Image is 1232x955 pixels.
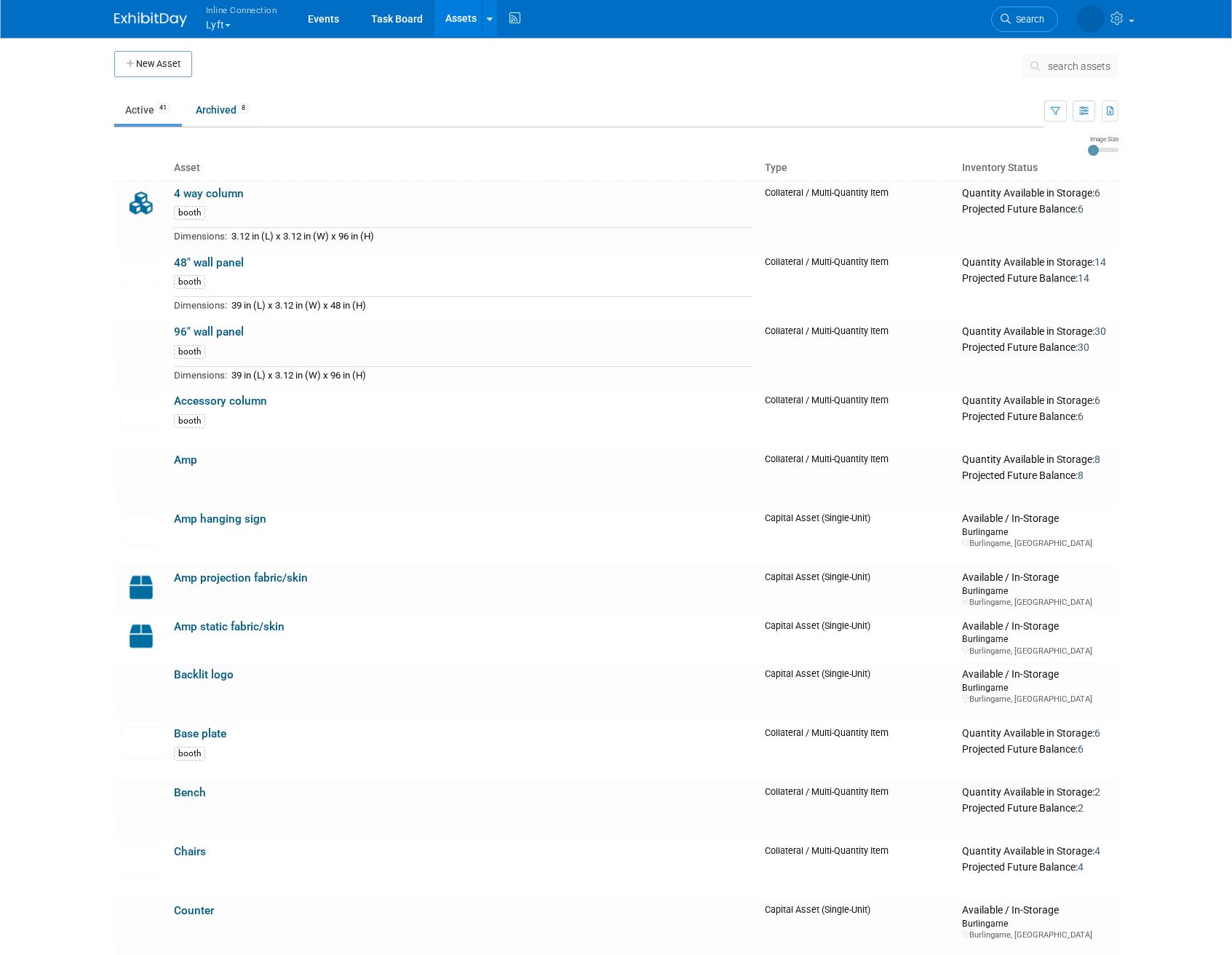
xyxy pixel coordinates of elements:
div: Quantity Available in Storage: [962,727,1112,740]
div: Projected Future Balance: [962,269,1112,285]
a: Amp hanging sign [174,512,266,526]
div: Projected Future Balance: [962,858,1112,874]
button: New Asset [114,51,192,77]
span: 6 [1078,203,1084,215]
div: Burlingame [962,633,1112,645]
span: 2 [1094,786,1100,798]
div: Projected Future Balance: [962,740,1112,756]
span: 6 [1078,743,1084,755]
div: Quantity Available in Storage: [962,786,1112,799]
span: 2 [1078,802,1084,814]
div: booth [174,414,205,428]
span: Search [1011,14,1044,25]
td: Collateral / Multi-Quantity Item [759,839,956,898]
div: Quantity Available in Storage: [962,453,1112,467]
a: Chairs [174,845,206,858]
div: Quantity Available in Storage: [962,187,1112,200]
a: Backlit logo [174,668,234,681]
img: ExhibitDay [114,12,187,27]
a: Bench [174,786,206,799]
div: booth [174,275,205,289]
div: Burlingame [962,681,1112,694]
span: search assets [1048,60,1110,72]
td: Capital Asset (Single-Unit) [759,614,956,662]
span: 6 [1094,727,1100,739]
a: Amp static fabric/skin [174,620,285,633]
div: Available / In-Storage [962,571,1112,585]
span: 4 [1094,845,1100,857]
td: Capital Asset (Single-Unit) [759,507,956,566]
a: Active41 [114,96,182,124]
div: Burlingame, [GEOGRAPHIC_DATA] [962,930,1112,940]
a: Search [991,7,1058,32]
button: search assets [1022,55,1118,78]
div: booth [174,206,205,220]
span: 8 [1078,469,1084,481]
span: 39 in (L) x 3.12 in (W) x 96 in (H) [231,370,366,381]
div: Projected Future Balance: [962,200,1112,216]
div: Quantity Available in Storage: [962,256,1112,269]
th: Type [759,156,956,181]
a: Amp [174,453,197,467]
span: 4 [1078,861,1084,873]
td: Collateral / Multi-Quantity Item [759,448,956,507]
th: Asset [168,156,760,181]
span: 39 in (L) x 3.12 in (W) x 48 in (H) [231,300,366,311]
div: Available / In-Storage [962,904,1112,917]
div: Available / In-Storage [962,512,1112,526]
img: Capital-Asset-Icon-2.png [120,571,162,603]
span: 6 [1078,411,1084,422]
img: Capital-Asset-Icon-2.png [120,620,162,652]
td: Collateral / Multi-Quantity Item [759,181,956,250]
div: Quantity Available in Storage: [962,845,1112,858]
div: Quantity Available in Storage: [962,395,1112,408]
a: 48" wall panel [174,256,244,269]
div: booth [174,747,205,761]
div: Projected Future Balance: [962,338,1112,354]
span: 41 [155,103,171,114]
td: Dimensions: [174,228,227,245]
span: Inline Connection [206,2,277,17]
td: Collateral / Multi-Quantity Item [759,721,956,780]
td: Dimensions: [174,366,227,383]
td: Collateral / Multi-Quantity Item [759,389,956,448]
span: 14 [1078,272,1089,284]
a: 96" wall panel [174,325,244,338]
td: Collateral / Multi-Quantity Item [759,780,956,839]
td: Capital Asset (Single-Unit) [759,662,956,721]
div: Burlingame, [GEOGRAPHIC_DATA] [962,538,1112,549]
span: 14 [1094,256,1106,268]
a: Archived8 [185,96,261,124]
div: Image Size [1088,135,1118,143]
span: 6 [1094,395,1100,406]
div: Projected Future Balance: [962,408,1112,424]
td: Capital Asset (Single-Unit) [759,566,956,614]
a: 4 way column [174,187,244,200]
span: 30 [1094,325,1106,337]
div: booth [174,345,205,359]
div: Quantity Available in Storage: [962,325,1112,338]
span: 6 [1094,187,1100,199]
div: Burlingame [962,585,1112,597]
div: Available / In-Storage [962,620,1112,633]
div: Burlingame [962,526,1112,538]
span: 8 [1094,453,1100,465]
span: 8 [237,103,250,114]
div: Burlingame, [GEOGRAPHIC_DATA] [962,597,1112,608]
div: Available / In-Storage [962,668,1112,681]
div: Burlingame [962,917,1112,930]
div: Projected Future Balance: [962,467,1112,483]
div: Projected Future Balance: [962,799,1112,815]
a: Amp projection fabric/skin [174,571,308,585]
img: Brian Lew [1077,5,1105,33]
span: 30 [1078,341,1089,353]
a: Counter [174,904,214,917]
span: 3.12 in (L) x 3.12 in (W) x 96 in (H) [231,231,374,242]
a: Accessory column [174,395,267,408]
div: Burlingame, [GEOGRAPHIC_DATA] [962,694,1112,705]
img: Collateral-Icon-2.png [120,187,162,219]
td: Dimensions: [174,297,227,314]
a: Base plate [174,727,226,740]
td: Collateral / Multi-Quantity Item [759,250,956,320]
div: Burlingame, [GEOGRAPHIC_DATA] [962,646,1112,657]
